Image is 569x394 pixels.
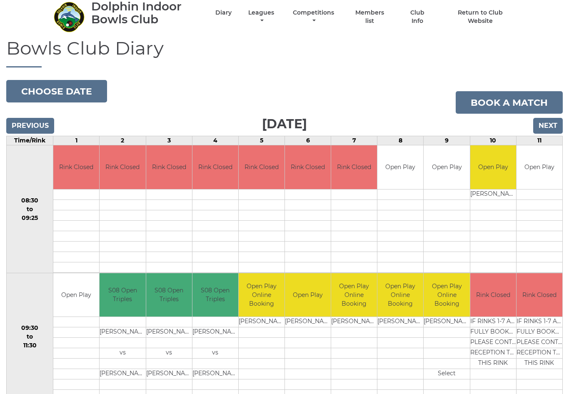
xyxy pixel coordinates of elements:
td: Open Play Online Booking [377,274,423,317]
td: [PERSON_NAME] [100,369,145,380]
h1: Bowls Club Diary [6,38,563,68]
td: 4 [192,137,238,146]
td: Open Play [53,274,99,317]
td: 1 [53,137,100,146]
td: RECEPTION TO BOOK [517,349,562,359]
td: Rink Closed [470,274,516,317]
td: vs [100,349,145,359]
td: Rink Closed [53,146,99,190]
td: Open Play [517,146,562,190]
td: PLEASE CONTACT [470,338,516,349]
td: Rink Closed [146,146,192,190]
a: Club Info [404,9,431,25]
td: S08 Open Triples [192,274,238,317]
td: Open Play [285,274,331,317]
td: 08:30 to 09:25 [7,146,53,274]
td: 8 [377,137,424,146]
td: vs [192,349,238,359]
td: IF RINKS 1-7 ARE [470,317,516,328]
td: Open Play Online Booking [331,274,377,317]
td: S08 Open Triples [146,274,192,317]
td: 5 [238,137,284,146]
td: Time/Rink [7,137,53,146]
img: Dolphin Indoor Bowls Club [53,2,85,33]
input: Previous [6,118,54,134]
td: vs [146,349,192,359]
td: Open Play [470,146,516,190]
td: Rink Closed [239,146,284,190]
td: [PERSON_NAME] [470,190,516,200]
td: S08 Open Triples [100,274,145,317]
a: Competitions [291,9,336,25]
td: 2 [100,137,146,146]
td: 6 [285,137,331,146]
a: Members list [351,9,389,25]
td: [PERSON_NAME] [331,317,377,328]
div: Dolphin Indoor Bowls Club [91,0,201,26]
td: Rink Closed [517,274,562,317]
td: [PERSON_NAME] [239,317,284,328]
td: Open Play [424,146,469,190]
td: [PERSON_NAME] [146,369,192,380]
td: Rink Closed [331,146,377,190]
td: IF RINKS 1-7 ARE [517,317,562,328]
td: 7 [331,137,377,146]
td: PLEASE CONTACT [517,338,562,349]
td: [PERSON_NAME] [285,317,331,328]
td: Rink Closed [285,146,331,190]
input: Next [533,118,563,134]
td: [PERSON_NAME] [377,317,423,328]
td: 10 [470,137,516,146]
td: Rink Closed [100,146,145,190]
td: [PERSON_NAME] [100,328,145,338]
td: THIS RINK [517,359,562,369]
td: 11 [516,137,562,146]
a: Book a match [456,92,563,114]
td: Rink Closed [192,146,238,190]
td: FULLY BOOKED [470,328,516,338]
td: [PERSON_NAME] [192,328,238,338]
td: Open Play [377,146,423,190]
a: Diary [215,9,232,17]
td: Select [424,369,469,380]
td: Open Play Online Booking [424,274,469,317]
td: [PERSON_NAME] [424,317,469,328]
td: RECEPTION TO BOOK [470,349,516,359]
td: FULLY BOOKED [517,328,562,338]
td: [PERSON_NAME] [192,369,238,380]
td: THIS RINK [470,359,516,369]
a: Return to Club Website [445,9,516,25]
td: [PERSON_NAME] [146,328,192,338]
button: Choose date [6,80,107,103]
td: Open Play Online Booking [239,274,284,317]
a: Leagues [246,9,276,25]
td: 3 [146,137,192,146]
td: 9 [424,137,470,146]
